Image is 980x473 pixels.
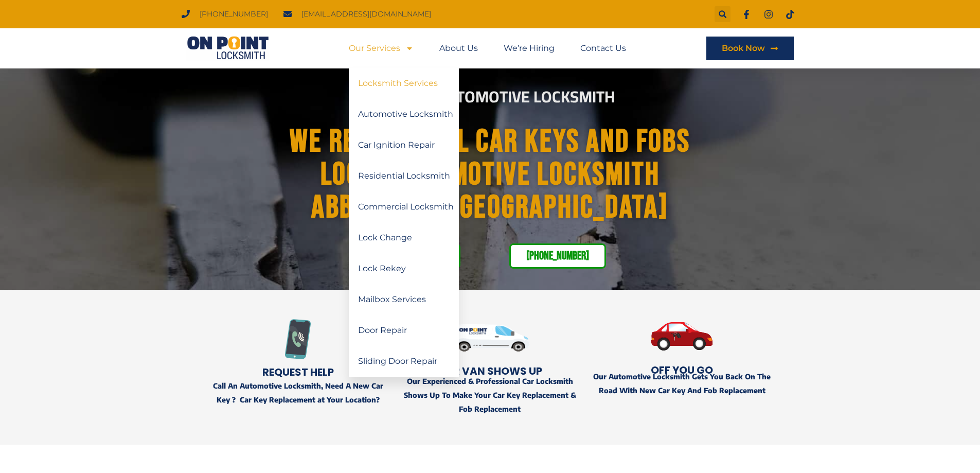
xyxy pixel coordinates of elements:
[349,37,414,60] a: Our Services
[349,315,459,346] a: Door Repair
[349,68,459,377] ul: Our Services
[450,305,530,370] img: Automotive Locksmith Abbotsford, BC 1
[349,37,626,60] nav: Menu
[278,319,318,359] img: Call for Emergency Locksmith Services Help in Coquitlam Tri-cities
[509,243,606,269] a: [PHONE_NUMBER]
[591,365,773,375] h2: Off You Go
[213,126,768,224] h1: We Replace all Car Keys and Fobs Local Automotive Locksmith Abbotsfor, [GEOGRAPHIC_DATA]
[349,191,459,222] a: Commercial Locksmith
[504,37,555,60] a: We’re Hiring
[207,367,389,377] h2: Request Help
[580,37,626,60] a: Contact Us
[349,68,459,99] a: Locksmith Services
[399,374,581,416] p: Our Experienced & Professional Car Locksmith Shows Up To Make Your Car Key Replacement & Fob Repl...
[526,250,589,262] span: [PHONE_NUMBER]
[399,366,581,376] h2: OUR VAN Shows Up
[349,346,459,377] a: Sliding Door Repair
[706,37,794,60] a: Book Now
[722,44,765,52] span: Book Now
[439,37,478,60] a: About Us
[349,161,459,191] a: Residential Locksmith
[349,130,459,161] a: Car Ignition Repair
[349,222,459,253] a: Lock Change
[349,99,459,130] a: Automotive Locksmith
[591,305,773,367] img: Automotive Locksmith Abbotsford, BC 2
[197,7,268,21] span: [PHONE_NUMBER]
[591,370,773,397] p: Our Automotive Locksmith Gets You Back On The Road With New Car Key And Fob Replacement
[349,284,459,315] a: Mailbox Services
[299,7,431,21] span: [EMAIL_ADDRESS][DOMAIN_NAME]
[206,89,775,105] h2: Licensed Automotive Locksmith
[715,6,730,22] div: Search
[349,253,459,284] a: Lock Rekey
[207,379,389,407] p: Call An Automotive Locksmith, Need A New Car Key ? Car Key Replacement at Your Location?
